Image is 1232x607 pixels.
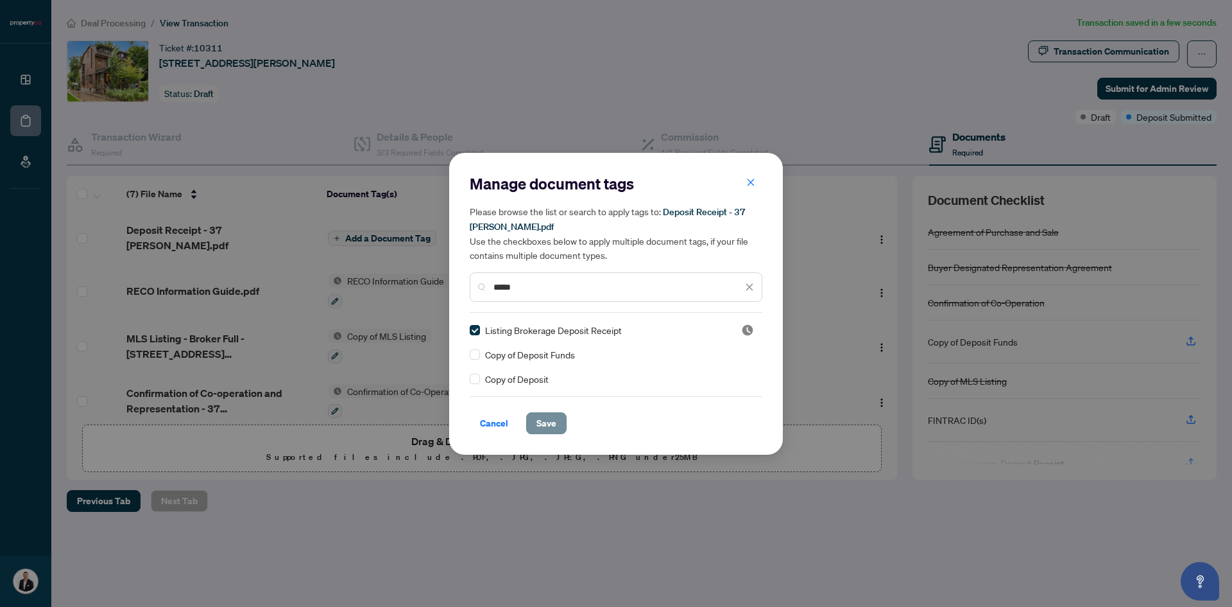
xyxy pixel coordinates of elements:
[746,178,755,187] span: close
[480,413,508,434] span: Cancel
[526,412,567,434] button: Save
[470,204,762,262] h5: Please browse the list or search to apply tags to: Use the checkboxes below to apply multiple doc...
[470,173,762,194] h2: Manage document tags
[745,283,754,292] span: close
[485,347,575,362] span: Copy of Deposit Funds
[741,324,754,337] img: status
[536,413,556,434] span: Save
[1181,562,1219,601] button: Open asap
[485,372,549,386] span: Copy of Deposit
[485,323,622,337] span: Listing Brokerage Deposit Receipt
[741,324,754,337] span: Pending Review
[470,412,518,434] button: Cancel
[470,206,746,233] span: Deposit Receipt - 37 [PERSON_NAME].pdf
